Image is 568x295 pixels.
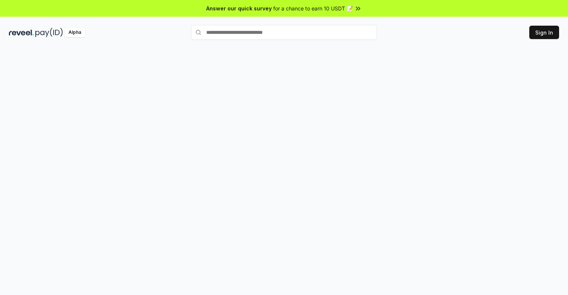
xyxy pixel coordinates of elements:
[529,26,559,39] button: Sign In
[273,4,353,12] span: for a chance to earn 10 USDT 📝
[206,4,272,12] span: Answer our quick survey
[64,28,85,37] div: Alpha
[9,28,34,37] img: reveel_dark
[35,28,63,37] img: pay_id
